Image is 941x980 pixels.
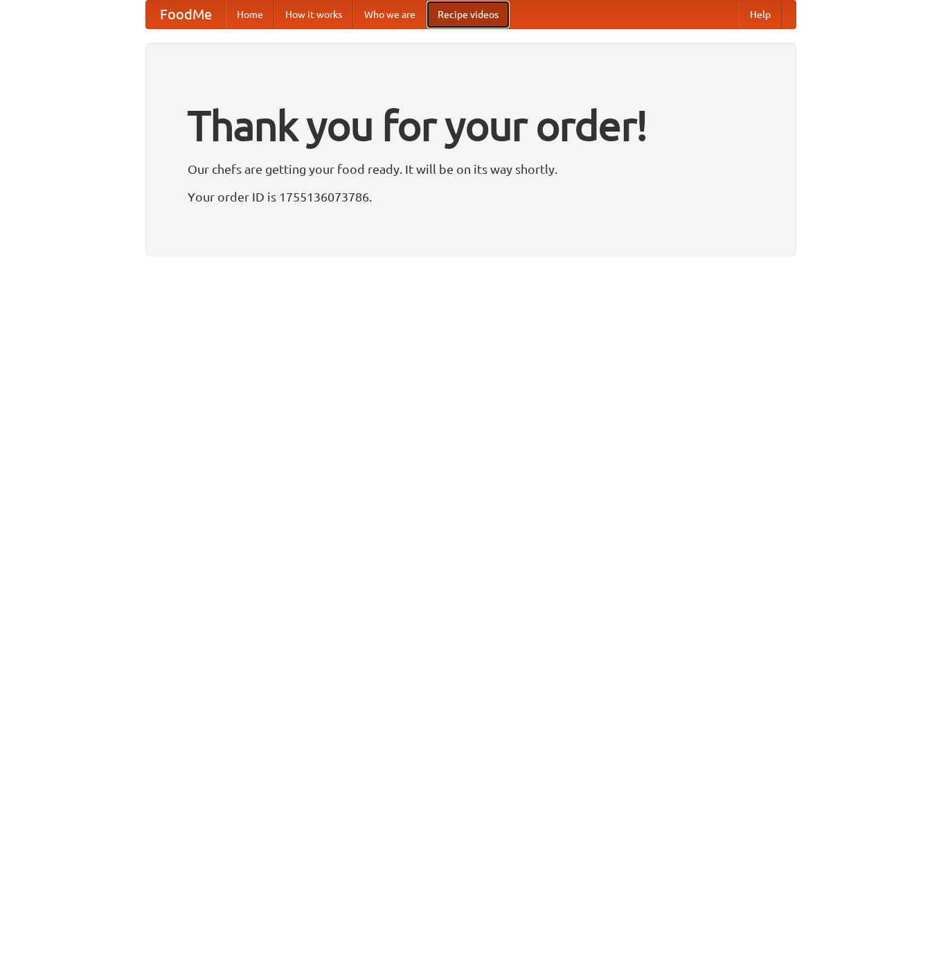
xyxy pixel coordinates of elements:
[274,1,353,28] a: How it works
[146,1,226,28] a: FoodMe
[188,92,754,159] h1: Thank you for your order!
[188,159,754,179] p: Our chefs are getting your food ready. It will be on its way shortly.
[226,1,274,28] a: Home
[188,186,754,207] p: Your order ID is 1755136073786.
[353,1,427,28] a: Who we are
[739,1,782,28] a: Help
[427,1,510,28] a: Recipe videos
